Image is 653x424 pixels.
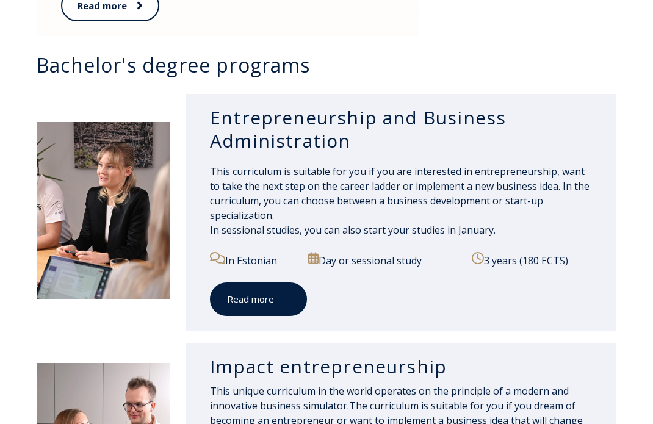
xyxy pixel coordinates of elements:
[210,165,590,222] font: This curriculum is suitable for you if you are interested in entrepreneurship, want to take the n...
[225,254,277,267] font: In Estonian
[210,384,569,412] font: This unique curriculum in the world operates on the principle of a modern and innovative business...
[210,223,496,237] font: In sessional studies, you can also start your studies in January.
[319,254,422,267] font: Day or sessional study
[210,282,307,316] a: Read more
[37,122,170,299] img: Entrepreneurship and Business Administration
[210,354,447,379] font: Impact entrepreneurship
[37,52,311,78] font: Bachelor's degree programs
[227,293,274,305] font: Read more
[210,105,506,153] font: Entrepreneurship and Business Administration
[484,254,568,267] font: 3 years (180 ECTS)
